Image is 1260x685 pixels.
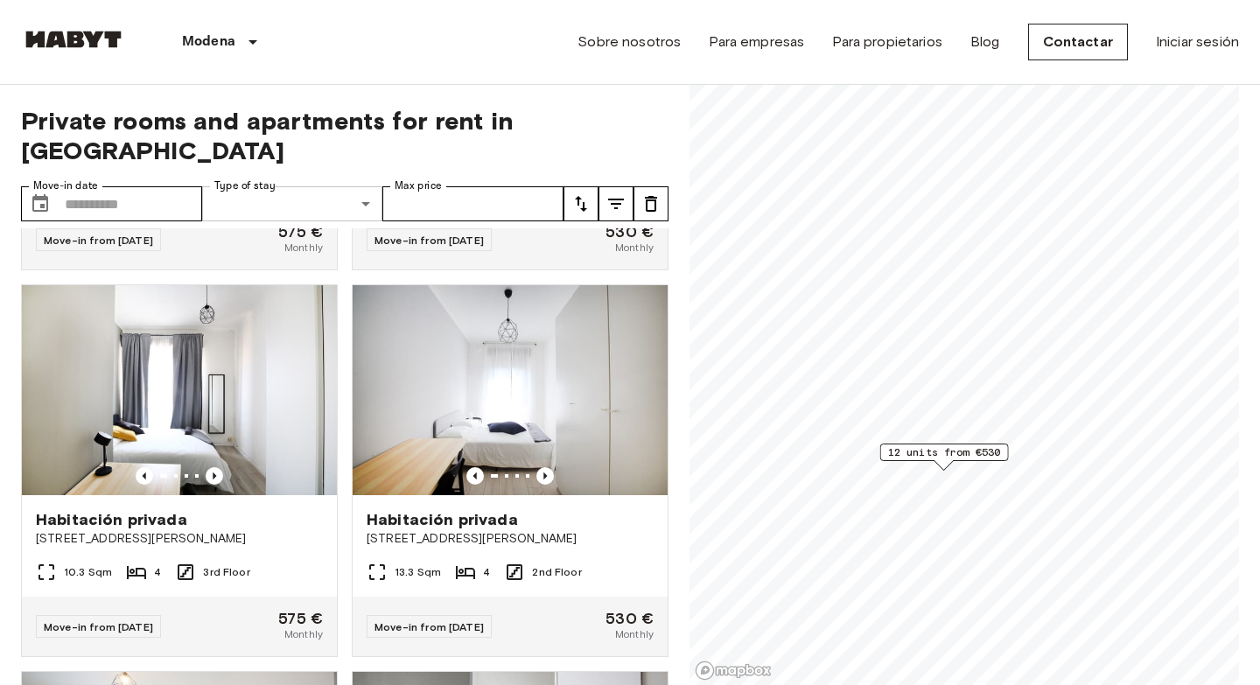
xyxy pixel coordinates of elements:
[536,467,554,485] button: Previous image
[206,467,223,485] button: Previous image
[367,509,518,530] span: Habitación privada
[278,224,323,240] span: 575 €
[1028,24,1128,60] a: Contactar
[21,31,126,48] img: Habyt
[136,467,153,485] button: Previous image
[367,530,654,548] span: [STREET_ADDRESS][PERSON_NAME]
[284,240,323,255] span: Monthly
[395,564,441,580] span: 13.3 Sqm
[888,444,1001,460] span: 12 units from €530
[353,285,668,495] img: Marketing picture of unit IT-22-001-004-01H
[633,186,668,221] button: tune
[466,467,484,485] button: Previous image
[615,240,654,255] span: Monthly
[1156,31,1239,52] a: Iniciar sesión
[36,509,187,530] span: Habitación privada
[374,620,484,633] span: Move-in from [DATE]
[605,224,654,240] span: 530 €
[21,106,668,165] span: Private rooms and apartments for rent in [GEOGRAPHIC_DATA]
[64,564,112,580] span: 10.3 Sqm
[352,284,668,657] a: Marketing picture of unit IT-22-001-004-01HPrevious imagePrevious imageHabitación privada[STREET_...
[532,564,581,580] span: 2nd Floor
[21,284,338,657] a: Marketing picture of unit IT-22-001-019-04HPrevious imagePrevious imageHabitación privada[STREET_...
[577,31,681,52] a: Sobre nosotros
[23,186,58,221] button: Choose date
[374,234,484,247] span: Move-in from [DATE]
[395,178,442,193] label: Max price
[278,611,323,626] span: 575 €
[284,626,323,642] span: Monthly
[33,178,98,193] label: Move-in date
[709,31,804,52] a: Para empresas
[605,611,654,626] span: 530 €
[22,285,337,495] img: Marketing picture of unit IT-22-001-019-04H
[598,186,633,221] button: tune
[36,530,323,548] span: [STREET_ADDRESS][PERSON_NAME]
[214,178,276,193] label: Type of stay
[44,234,153,247] span: Move-in from [DATE]
[44,620,153,633] span: Move-in from [DATE]
[182,31,235,52] p: Modena
[563,186,598,221] button: tune
[970,31,1000,52] a: Blog
[154,564,161,580] span: 4
[880,444,1009,471] div: Map marker
[615,626,654,642] span: Monthly
[203,564,249,580] span: 3rd Floor
[483,564,490,580] span: 4
[832,31,942,52] a: Para propietarios
[695,661,772,681] a: Mapbox logo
